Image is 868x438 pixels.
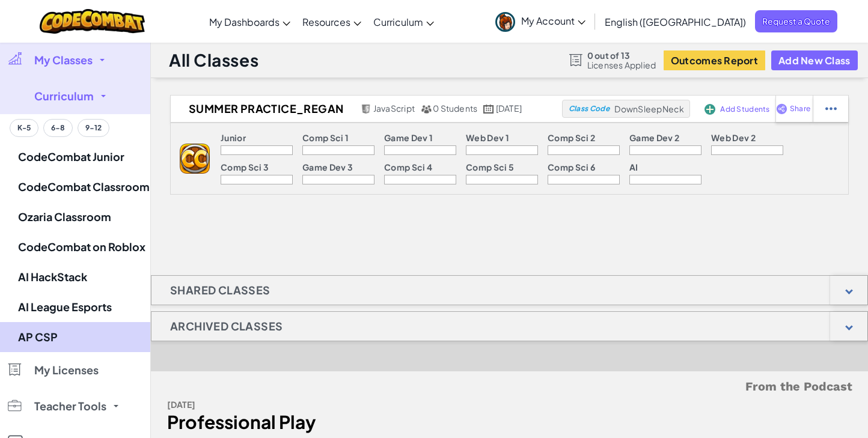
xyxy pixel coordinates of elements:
[771,50,858,70] button: Add New Class
[489,2,591,40] a: My Account
[569,105,610,112] span: Class Code
[614,103,683,114] span: DownSleepNeck
[496,103,522,114] span: [DATE]
[521,14,585,27] span: My Account
[421,105,432,114] img: MultipleUsers.png
[180,144,210,174] img: logo
[720,106,769,113] span: Add Students
[40,9,145,34] img: CodeCombat logo
[167,413,501,431] div: Professional Play
[711,133,756,142] p: Web Dev 2
[34,91,94,102] span: Curriculum
[167,377,852,396] h5: From the Podcast
[384,133,433,142] p: Game Dev 1
[34,401,106,412] span: Teacher Tools
[10,119,38,137] button: K-5
[384,162,432,172] p: Comp Sci 4
[495,12,515,32] img: avatar
[296,5,367,38] a: Resources
[171,100,358,118] h2: Summer Practice_Regan
[302,133,349,142] p: Comp Sci 1
[373,103,415,114] span: JavaScript
[167,396,501,413] div: [DATE]
[367,5,440,38] a: Curriculum
[302,16,350,28] span: Resources
[221,133,246,142] p: Junior
[629,133,679,142] p: Game Dev 2
[587,50,656,60] span: 0 out of 13
[171,100,562,118] a: Summer Practice_Regan JavaScript 0 Students [DATE]
[34,365,99,376] span: My Licenses
[548,162,595,172] p: Comp Sci 6
[151,311,301,341] h1: Archived Classes
[548,133,595,142] p: Comp Sci 2
[302,162,353,172] p: Game Dev 3
[587,60,656,70] span: Licenses Applied
[169,49,258,71] h1: All Classes
[43,119,73,137] button: 6-8
[78,119,109,137] button: 9-12
[466,133,509,142] p: Web Dev 1
[209,16,280,28] span: My Dashboards
[825,103,837,114] img: IconStudentEllipsis.svg
[466,162,514,172] p: Comp Sci 5
[776,103,787,114] img: IconShare_Purple.svg
[361,105,371,114] img: javascript.png
[629,162,638,172] p: AI
[10,119,109,137] div: Grade band filter
[203,5,296,38] a: My Dashboards
[373,16,423,28] span: Curriculum
[664,50,765,70] button: Outcomes Report
[221,162,269,172] p: Comp Sci 3
[483,105,494,114] img: calendar.svg
[34,55,93,65] span: My Classes
[605,16,746,28] span: English ([GEOGRAPHIC_DATA])
[704,104,715,115] img: IconAddStudents.svg
[790,105,810,112] span: Share
[599,5,752,38] a: English ([GEOGRAPHIC_DATA])
[433,103,477,114] span: 0 Students
[151,275,289,305] h1: Shared Classes
[755,10,837,32] a: Request a Quote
